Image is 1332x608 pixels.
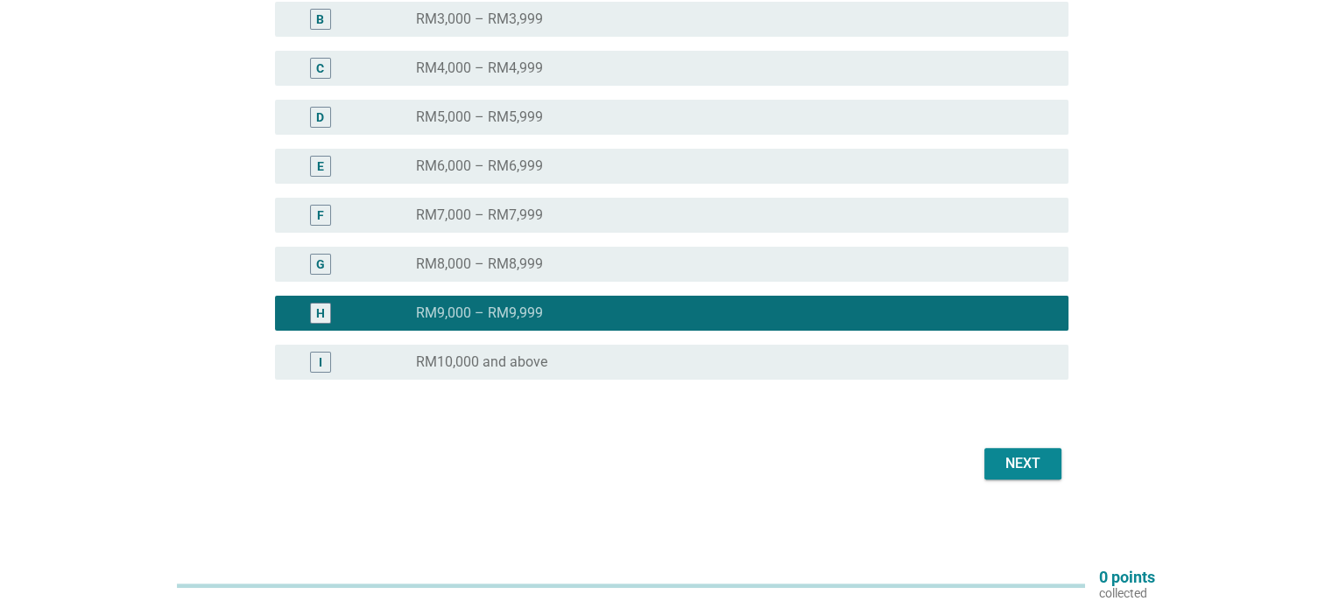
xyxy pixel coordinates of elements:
label: RM6,000 – RM6,999 [416,157,543,175]
label: RM10,000 and above [416,353,547,371]
label: RM3,000 – RM3,999 [416,10,543,28]
label: RM5,000 – RM5,999 [416,108,543,126]
div: G [316,255,325,274]
p: collected [1099,585,1155,601]
label: RM4,000 – RM4,999 [416,59,543,77]
label: RM8,000 – RM8,999 [416,255,543,273]
div: D [316,108,324,127]
div: F [317,206,324,225]
div: E [317,157,324,176]
p: 0 points [1099,570,1155,585]
div: I [319,353,322,372]
div: B [316,10,324,29]
button: Next [984,448,1061,479]
div: Next [998,453,1047,474]
label: RM7,000 – RM7,999 [416,206,543,224]
label: RM9,000 – RM9,999 [416,304,543,322]
div: C [316,59,324,78]
div: H [316,304,325,323]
